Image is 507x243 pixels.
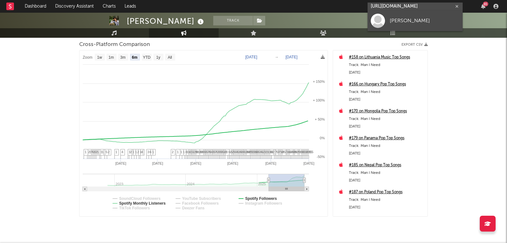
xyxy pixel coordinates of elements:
text: Spotify Monthly Listeners [119,201,166,206]
a: #185 on Nepal Pop Top Songs [349,161,424,169]
span: 7 [91,150,93,154]
div: 81 [483,2,488,6]
div: [PERSON_NAME] [390,17,459,25]
text: + 150% [313,80,325,83]
span: 4 [211,150,213,154]
button: Track [213,16,253,25]
div: [DATE] [349,123,424,130]
span: 6 [150,150,151,154]
text: 1w [97,55,102,60]
a: #158 on Lithuania Music Top Songs [349,54,424,61]
span: 6 [237,150,239,154]
span: 6 [202,150,204,154]
div: Track: Man I Need [349,196,424,204]
span: 12 [280,150,284,154]
text: + 50% [315,117,325,121]
span: 8 [185,150,187,154]
span: 8 [242,150,244,154]
span: 5 [204,150,206,154]
span: 2 [265,150,267,154]
span: 6 [205,150,207,154]
a: #179 on Panama Pop Top Songs [349,135,424,142]
text: SoundCloud Followers [119,196,161,201]
text: All [168,55,172,60]
a: #194 on Finland Pop Top Songs [349,215,424,223]
text: → [275,55,279,59]
span: 2 [172,150,174,154]
span: 1 [93,150,95,154]
div: Track: Man I Need [349,61,424,69]
div: Track: Man I Need [349,88,424,96]
span: 6 [234,150,236,154]
text: 3m [120,55,126,60]
span: 1 [187,150,189,154]
span: 2 [137,150,139,154]
span: 5 [258,150,260,154]
span: 3 [212,150,214,154]
div: Track: Man I Need [349,115,424,123]
span: 7 [275,150,277,154]
span: 15 [198,150,202,154]
span: 1 [115,150,117,154]
span: 5 [220,150,222,154]
span: 4 [240,150,241,154]
span: 4 [260,150,262,154]
text: [DATE] [152,161,163,165]
span: 5 [276,150,278,154]
a: #187 on Poland Pop Top Songs [349,188,424,196]
span: 5 [222,150,224,154]
span: 10 [287,150,291,154]
span: 1 [102,150,104,154]
a: #170 on Mongolia Pop Top Songs [349,108,424,115]
div: [DATE] [349,150,424,157]
text: Zoom [83,55,93,60]
span: 1 [193,150,195,154]
text: 1y [156,55,160,60]
span: 7 [285,150,287,154]
text: TikTok Followers [119,206,150,210]
div: [DATE] [349,177,424,184]
div: [PERSON_NAME] [127,16,205,26]
div: [DATE] [349,96,424,103]
text: YouTube Subscribers [182,196,221,201]
span: 2 [238,150,240,154]
div: Track: Man I Need [349,142,424,150]
span: 1 [97,150,99,154]
span: 1 [135,150,137,154]
span: 1 [140,150,142,154]
span: 3 [147,150,149,154]
span: 6 [284,150,286,154]
span: 3 [264,150,266,154]
text: 0% [320,136,325,140]
span: 2 [88,150,90,154]
span: 1 [100,150,102,154]
text: Facebook Followers [182,201,219,206]
span: 11 [223,150,227,154]
span: 28 [194,150,198,154]
text: [DATE] [190,161,201,165]
span: 3 [278,150,279,154]
text: + 100% [313,98,325,102]
span: 10 [244,150,248,154]
span: 4 [236,150,238,154]
text: Deezer Fans [182,206,205,210]
a: [PERSON_NAME] [368,10,463,31]
span: 5 [94,150,96,154]
div: Track: Man I Need [349,169,424,177]
a: #166 on Hungary Pop Top Songs [349,81,424,88]
span: 1 [85,150,87,154]
div: [DATE] [349,69,424,76]
text: [DATE] [227,161,238,165]
text: [DATE] [265,161,276,165]
text: 6m [132,55,137,60]
text: Instagram Followers [245,201,282,206]
span: 2 [230,150,232,154]
span: 2 [232,150,234,154]
text: [DATE] [245,55,257,59]
span: 1 [180,150,182,154]
span: 10 [268,150,272,154]
span: 5 [214,150,215,154]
